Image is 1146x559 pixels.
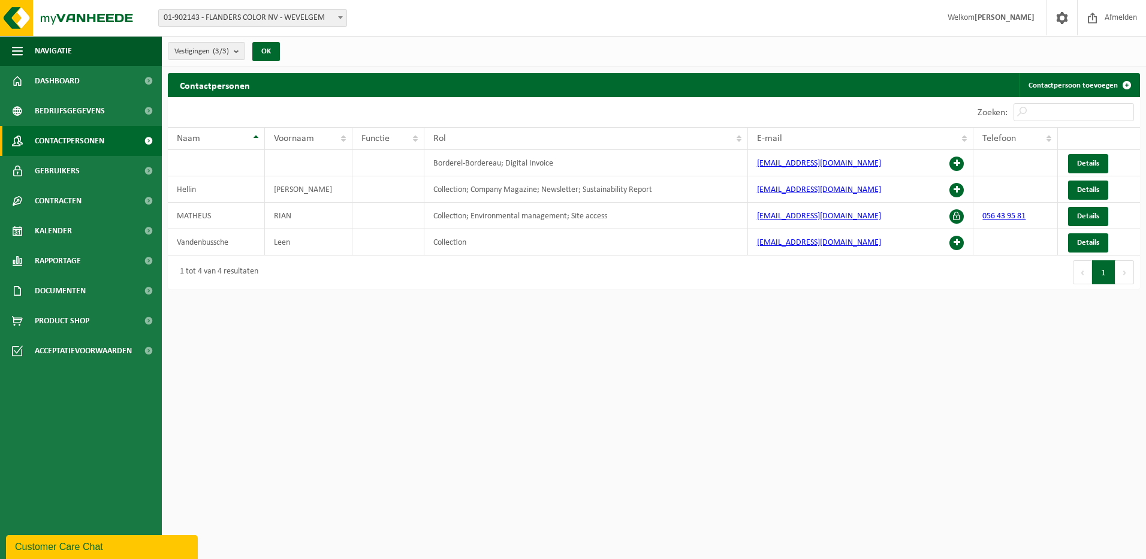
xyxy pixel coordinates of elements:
span: Dashboard [35,66,80,96]
a: Details [1068,233,1108,253]
span: Product Shop [35,306,89,336]
button: 1 [1092,260,1115,284]
td: Borderel-Bordereau; Digital Invoice [424,150,747,176]
button: Next [1115,260,1134,284]
span: E-mail [757,134,782,143]
span: Gebruikers [35,156,80,186]
span: Telefoon [982,134,1016,143]
a: Details [1068,207,1108,226]
td: Vandenbussche [168,229,265,256]
button: Vestigingen(3/3) [168,42,245,60]
h2: Contactpersonen [168,73,262,97]
span: Navigatie [35,36,72,66]
a: [EMAIL_ADDRESS][DOMAIN_NAME] [757,212,881,221]
strong: [PERSON_NAME] [975,13,1035,22]
td: Collection [424,229,747,256]
td: RIAN [265,203,352,229]
iframe: chat widget [6,533,200,559]
div: 1 tot 4 van 4 resultaten [174,262,258,283]
a: [EMAIL_ADDRESS][DOMAIN_NAME] [757,159,881,168]
span: 01-902143 - FLANDERS COLOR NV - WEVELGEM [158,9,347,27]
span: Rapportage [35,246,81,276]
td: Leen [265,229,352,256]
button: Previous [1073,260,1092,284]
span: Details [1077,160,1099,167]
a: Details [1068,181,1108,200]
span: Contactpersonen [35,126,104,156]
span: Details [1077,239,1099,247]
span: Rol [433,134,446,143]
span: Contracten [35,186,82,216]
button: OK [252,42,280,61]
a: Details [1068,154,1108,173]
td: Hellin [168,176,265,203]
span: Naam [177,134,200,143]
span: Acceptatievoorwaarden [35,336,132,366]
a: [EMAIL_ADDRESS][DOMAIN_NAME] [757,238,881,247]
a: 056 43 95 81 [982,212,1026,221]
span: Voornaam [274,134,314,143]
td: Collection; Environmental management; Site access [424,203,747,229]
span: Details [1077,186,1099,194]
span: Functie [361,134,390,143]
td: [PERSON_NAME] [265,176,352,203]
count: (3/3) [213,47,229,55]
label: Zoeken: [978,108,1008,118]
span: Bedrijfsgegevens [35,96,105,126]
span: Documenten [35,276,86,306]
span: Details [1077,212,1099,220]
a: Contactpersoon toevoegen [1019,73,1139,97]
span: 01-902143 - FLANDERS COLOR NV - WEVELGEM [159,10,346,26]
span: Kalender [35,216,72,246]
a: [EMAIL_ADDRESS][DOMAIN_NAME] [757,185,881,194]
td: Collection; Company Magazine; Newsletter; Sustainability Report [424,176,747,203]
span: Vestigingen [174,43,229,61]
td: MATHEUS [168,203,265,229]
